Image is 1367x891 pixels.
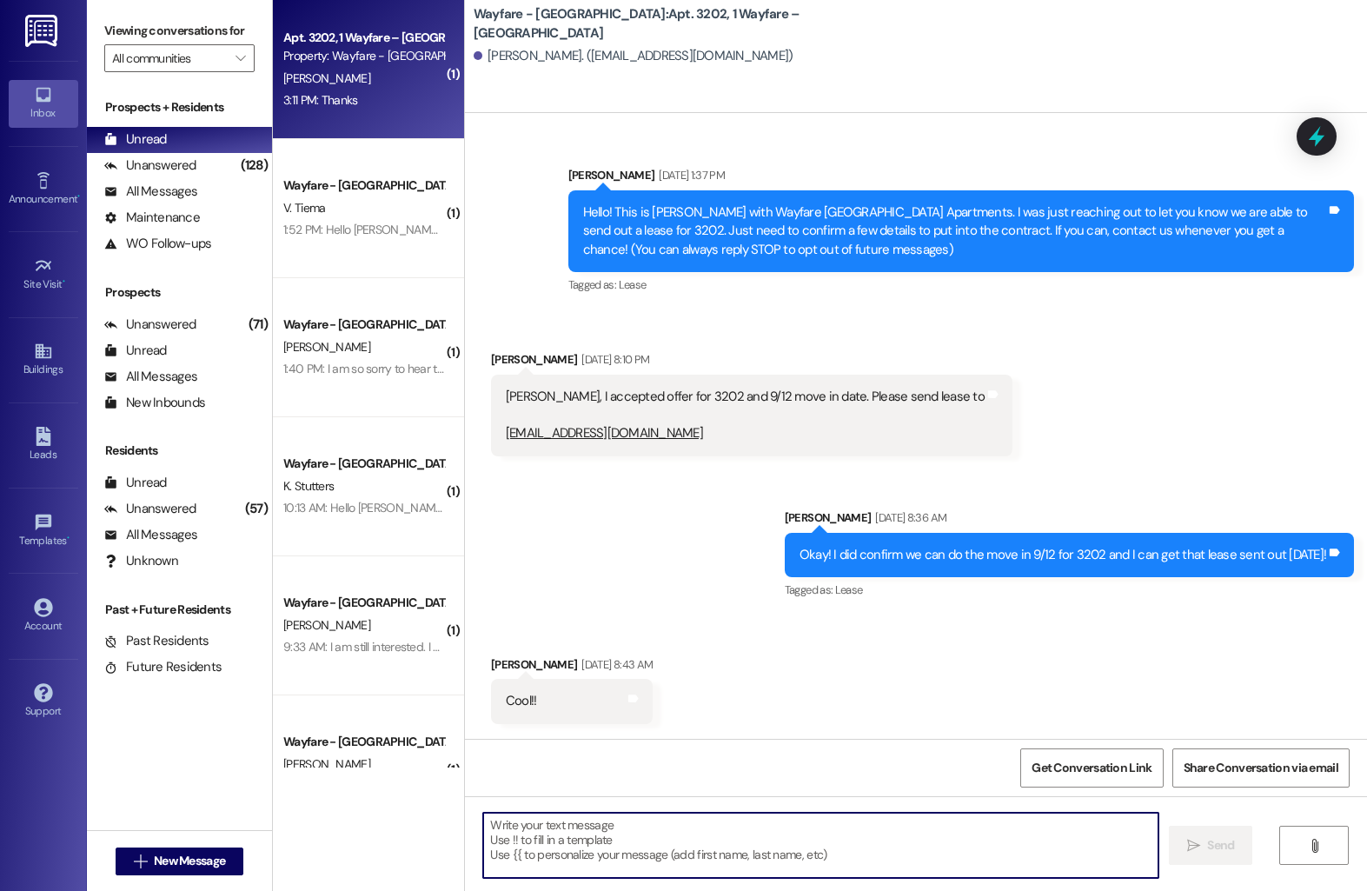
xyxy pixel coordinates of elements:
div: 1:52 PM: Hello [PERSON_NAME]. I will not be able to. Thank you so much [283,222,641,237]
i:  [1187,839,1200,853]
div: Cool!! [506,692,537,710]
div: Property: Wayfare - [GEOGRAPHIC_DATA] [283,47,444,65]
span: Share Conversation via email [1184,759,1338,777]
div: Prospects [87,283,272,302]
i:  [236,51,245,65]
div: [PERSON_NAME], I accepted offer for 3202 and 9/12 move in date. Please send lease to [506,388,985,443]
div: Past + Future Residents [87,601,272,619]
div: Unknown [104,552,178,570]
span: [PERSON_NAME] [283,339,370,355]
div: New Inbounds [104,394,205,412]
div: Hello! This is [PERSON_NAME] with Wayfare [GEOGRAPHIC_DATA] Apartments. I was just reaching out t... [583,203,1326,259]
span: [PERSON_NAME] [283,756,370,772]
div: Tagged as: [785,577,1354,602]
input: All communities [112,44,227,72]
div: Prospects + Residents [87,98,272,116]
div: Wayfare - [GEOGRAPHIC_DATA] [283,176,444,195]
a: Support [9,678,78,725]
div: [PERSON_NAME] [491,350,1012,375]
label: Viewing conversations for [104,17,255,44]
span: New Message [154,852,225,870]
div: Future Residents [104,658,222,676]
div: Wayfare - [GEOGRAPHIC_DATA] [283,316,444,334]
b: Wayfare - [GEOGRAPHIC_DATA]: Apt. 3202, 1 Wayfare – [GEOGRAPHIC_DATA] [474,5,821,43]
a: Leads [9,422,78,469]
button: Send [1169,826,1253,865]
div: 9:33 AM: I am still interested. I still have a couple other places to view and I should know by e... [283,639,888,655]
div: [PERSON_NAME] [785,509,1354,533]
div: Apt. 3202, 1 Wayfare – [GEOGRAPHIC_DATA] [283,29,444,47]
div: 10:13 AM: Hello [PERSON_NAME]. Thank you for following up. I won't be needing the Apartment. [283,500,756,515]
a: Inbox [9,80,78,127]
div: (71) [244,311,272,338]
div: Wayfare - [GEOGRAPHIC_DATA] [283,455,444,473]
a: Templates • [9,508,78,555]
div: Unread [104,474,167,492]
div: Wayfare - [GEOGRAPHIC_DATA] [283,594,444,612]
div: [DATE] 8:10 PM [577,350,649,369]
div: [PERSON_NAME] [491,655,653,680]
a: Account [9,593,78,640]
div: [DATE] 8:43 AM [577,655,653,674]
span: • [67,532,70,544]
span: • [63,276,65,288]
span: [PERSON_NAME] [283,617,370,633]
div: All Messages [104,183,197,201]
button: Get Conversation Link [1020,748,1163,788]
div: [PERSON_NAME] [568,166,1354,190]
div: Unanswered [104,316,196,334]
span: K. Stutters [283,478,334,494]
div: [DATE] 8:36 AM [871,509,946,527]
img: ResiDesk Logo [25,15,61,47]
a: Buildings [9,336,78,383]
div: Unanswered [104,156,196,175]
a: Site Visit • [9,251,78,298]
div: Maintenance [104,209,200,227]
div: WO Follow-ups [104,235,211,253]
div: All Messages [104,368,197,386]
span: V. Tiema [283,200,325,216]
div: Unread [104,130,167,149]
div: Wayfare - [GEOGRAPHIC_DATA] [283,733,444,751]
span: • [77,190,80,203]
span: Send [1207,836,1234,854]
div: Past Residents [104,632,209,650]
div: Unanswered [104,500,196,518]
div: [PERSON_NAME]. ([EMAIL_ADDRESS][DOMAIN_NAME]) [474,47,793,65]
div: [DATE] 1:37 PM [654,166,725,184]
div: Residents [87,442,272,460]
div: 1:40 PM: I am so sorry to hear that this recovery is taking longer than desired! We will be waiti... [283,361,1337,376]
div: 3:11 PM: Thanks [283,92,358,108]
div: Unread [104,342,167,360]
div: (57) [241,495,272,522]
button: New Message [116,848,244,875]
span: Get Conversation Link [1032,759,1151,777]
span: Lease [619,277,647,292]
div: Tagged as: [568,272,1354,297]
i:  [1308,839,1321,853]
div: (128) [236,152,272,179]
div: Okay! I did confirm we can do the move in 9/12 for 3202 and I can get that lease sent out [DATE]! [800,546,1326,564]
span: [PERSON_NAME] [283,70,370,86]
span: Lease [835,582,863,597]
i:  [134,854,147,868]
a: [EMAIL_ADDRESS][DOMAIN_NAME] [506,424,703,442]
div: All Messages [104,526,197,544]
button: Share Conversation via email [1172,748,1350,788]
